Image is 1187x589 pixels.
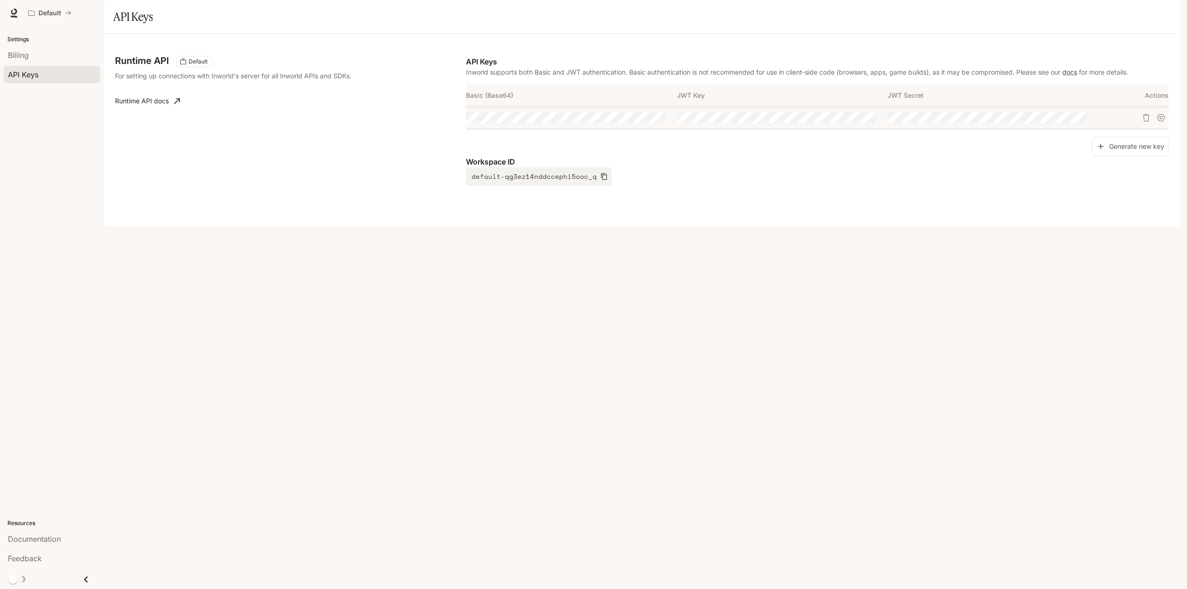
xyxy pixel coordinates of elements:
h3: Runtime API [115,56,169,65]
button: Suspend API key [1154,110,1168,125]
a: Runtime API docs [111,92,184,110]
h1: API Keys [113,7,153,26]
th: JWT Key [677,84,887,107]
p: Inworld supports both Basic and JWT authentication. Basic authentication is not recommended for u... [466,67,1168,77]
p: Default [38,9,61,17]
th: Basic (Base64) [466,84,676,107]
button: Generate new key [1092,137,1168,157]
span: Default [185,57,211,66]
button: Delete API key [1139,110,1154,125]
th: JWT Secret [887,84,1098,107]
button: default-qg3ez14nddccephi5ooc_q [466,167,612,186]
p: For setting up connections with Inworld's server for all Inworld APIs and SDKs. [115,71,373,81]
a: docs [1062,68,1077,76]
button: All workspaces [24,4,76,22]
th: Actions [1098,84,1168,107]
div: These keys will apply to your current workspace only [176,56,213,67]
p: API Keys [466,56,1168,67]
p: Workspace ID [466,156,1168,167]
